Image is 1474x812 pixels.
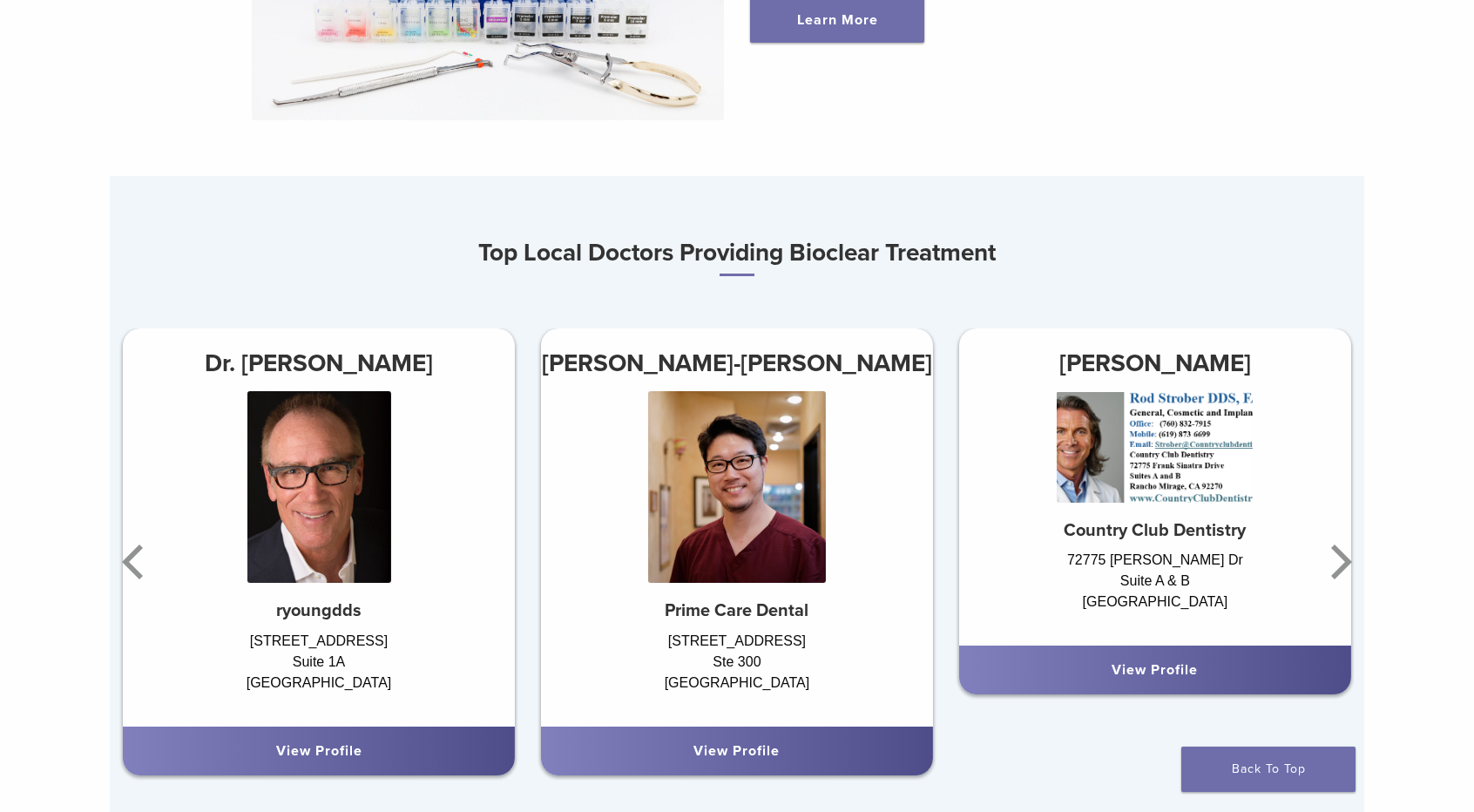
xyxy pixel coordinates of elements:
div: [STREET_ADDRESS] Ste 300 [GEOGRAPHIC_DATA] [541,631,933,709]
a: View Profile [276,742,362,760]
img: Dr. Han-Tae Choi [648,391,826,583]
strong: ryoungdds [276,600,362,621]
div: [STREET_ADDRESS] Suite 1A [GEOGRAPHIC_DATA] [123,631,515,709]
div: 72775 [PERSON_NAME] Dr Suite A & B [GEOGRAPHIC_DATA] [959,550,1351,628]
strong: Prime Care Dental [665,600,808,621]
h3: [PERSON_NAME] [959,342,1351,384]
a: Back To Top [1181,747,1356,792]
h3: [PERSON_NAME]-[PERSON_NAME] [541,342,933,384]
h3: Dr. [PERSON_NAME] [123,342,515,384]
button: Previous [118,510,153,614]
strong: Country Club Dentistry [1064,520,1246,541]
a: View Profile [1112,661,1198,679]
a: View Profile [693,742,780,760]
img: Dr. Richard Young [247,391,391,583]
img: Dr. Rod Strober [1057,391,1253,502]
button: Next [1321,510,1356,614]
h3: Top Local Doctors Providing Bioclear Treatment [110,232,1364,276]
